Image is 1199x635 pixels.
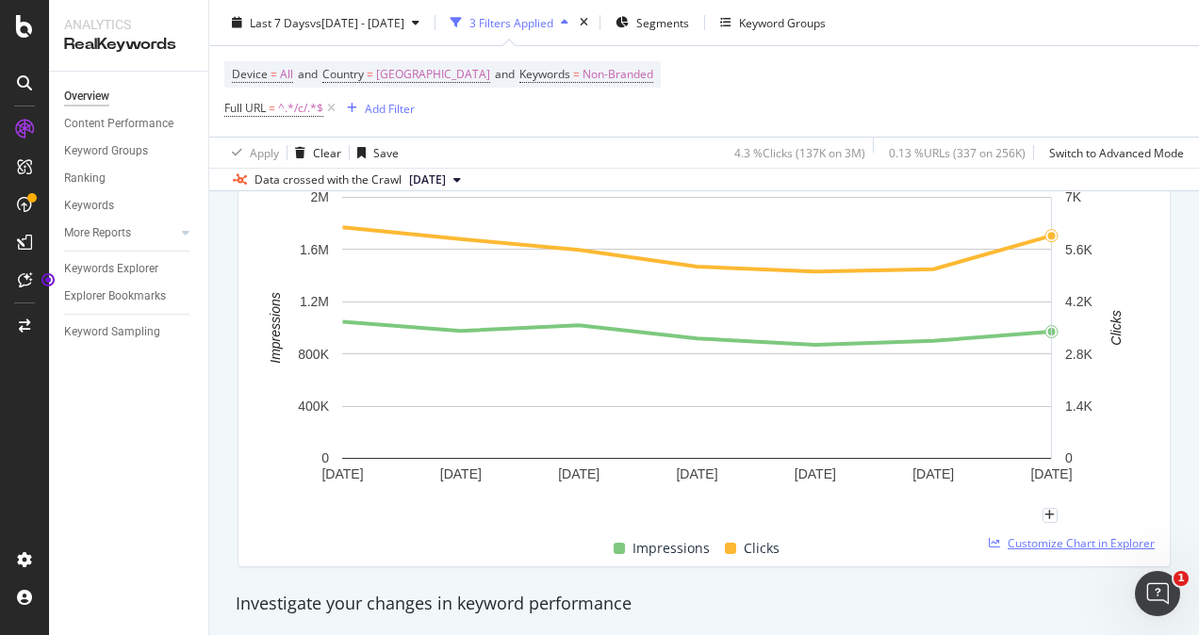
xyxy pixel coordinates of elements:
[339,97,415,120] button: Add Filter
[271,66,277,82] span: =
[440,466,482,481] text: [DATE]
[311,189,329,204] text: 2M
[367,66,373,82] span: =
[224,8,427,38] button: Last 7 Daysvs[DATE] - [DATE]
[287,138,341,168] button: Clear
[1065,399,1092,414] text: 1.4K
[1174,571,1189,586] span: 1
[255,171,402,188] div: Data crossed with the Crawl
[573,66,580,82] span: =
[280,61,293,88] span: All
[64,322,195,342] a: Keyword Sampling
[519,66,570,82] span: Keywords
[64,87,195,106] a: Overview
[713,8,833,38] button: Keyword Groups
[583,61,653,88] span: Non-Branded
[1065,294,1092,309] text: 4.2K
[322,66,364,82] span: Country
[64,322,160,342] div: Keyword Sampling
[443,8,576,38] button: 3 Filters Applied
[989,535,1155,551] a: Customize Chart in Explorer
[64,286,195,306] a: Explorer Bookmarks
[350,138,399,168] button: Save
[734,144,865,160] div: 4.3 % Clicks ( 137K on 3M )
[254,187,1141,515] svg: A chart.
[1065,189,1082,204] text: 7K
[310,14,404,30] span: vs [DATE] - [DATE]
[558,466,599,481] text: [DATE]
[64,141,148,161] div: Keyword Groups
[300,242,329,257] text: 1.6M
[224,100,266,116] span: Full URL
[636,14,689,30] span: Segments
[889,144,1026,160] div: 0.13 % URLs ( 337 on 256K )
[1065,450,1073,465] text: 0
[576,13,592,32] div: times
[409,171,446,188] span: 2025 Oct. 4th
[64,141,195,161] a: Keyword Groups
[236,592,1173,616] div: Investigate your changes in keyword performance
[632,537,710,560] span: Impressions
[298,66,318,82] span: and
[373,144,399,160] div: Save
[469,14,553,30] div: 3 Filters Applied
[1049,144,1184,160] div: Switch to Advanced Mode
[402,169,468,191] button: [DATE]
[376,61,490,88] span: [GEOGRAPHIC_DATA]
[64,15,193,34] div: Analytics
[268,292,283,363] text: Impressions
[1030,466,1072,481] text: [DATE]
[1135,571,1180,616] iframe: Intercom live chat
[321,466,363,481] text: [DATE]
[250,144,279,160] div: Apply
[912,466,954,481] text: [DATE]
[313,144,341,160] div: Clear
[495,66,515,82] span: and
[300,294,329,309] text: 1.2M
[64,169,106,188] div: Ranking
[1043,508,1058,523] div: plus
[1065,242,1092,257] text: 5.6K
[64,169,195,188] a: Ranking
[608,8,697,38] button: Segments
[64,286,166,306] div: Explorer Bookmarks
[676,466,717,481] text: [DATE]
[1042,138,1184,168] button: Switch to Advanced Mode
[250,14,310,30] span: Last 7 Days
[744,537,780,560] span: Clicks
[64,196,114,216] div: Keywords
[298,399,329,414] text: 400K
[64,114,173,134] div: Content Performance
[64,223,176,243] a: More Reports
[795,466,836,481] text: [DATE]
[64,259,158,279] div: Keywords Explorer
[64,259,195,279] a: Keywords Explorer
[64,196,195,216] a: Keywords
[298,347,329,362] text: 800K
[64,34,193,56] div: RealKeywords
[269,100,275,116] span: =
[64,223,131,243] div: More Reports
[64,114,195,134] a: Content Performance
[365,100,415,116] div: Add Filter
[40,271,57,288] div: Tooltip anchor
[64,87,109,106] div: Overview
[1008,535,1155,551] span: Customize Chart in Explorer
[739,14,826,30] div: Keyword Groups
[321,450,329,465] text: 0
[224,138,279,168] button: Apply
[232,66,268,82] span: Device
[1065,347,1092,362] text: 2.8K
[1109,310,1124,345] text: Clicks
